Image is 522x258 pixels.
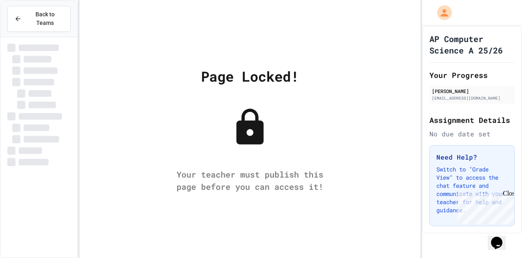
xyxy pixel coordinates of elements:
div: [PERSON_NAME] [432,87,513,95]
h2: Assignment Details [429,114,515,126]
iframe: chat widget [488,225,514,250]
span: Back to Teams [27,10,64,27]
p: Switch to "Grade View" to access the chat feature and communicate with your teacher for help and ... [436,165,508,214]
h2: Your Progress [429,69,515,81]
iframe: chat widget [454,190,514,225]
div: Chat with us now!Close [3,3,56,52]
div: Page Locked! [201,66,299,87]
div: No due date set [429,129,515,139]
div: [EMAIL_ADDRESS][DOMAIN_NAME] [432,95,513,101]
div: My Account [429,3,454,22]
h1: AP Computer Science A 25/26 [429,33,515,56]
div: Your teacher must publish this page before you can access it! [168,168,332,193]
h3: Need Help? [436,152,508,162]
button: Back to Teams [7,6,71,32]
